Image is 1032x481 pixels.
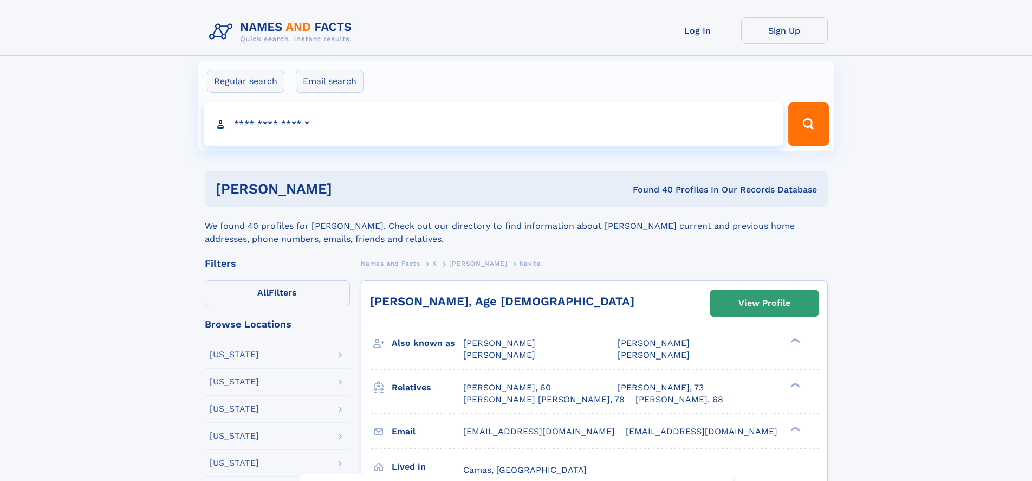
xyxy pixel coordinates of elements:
[711,290,818,316] a: View Profile
[463,382,551,394] a: [PERSON_NAME], 60
[788,381,801,388] div: ❯
[204,102,784,146] input: search input
[370,294,634,308] a: [PERSON_NAME], Age [DEMOGRAPHIC_DATA]
[463,394,625,406] a: [PERSON_NAME] [PERSON_NAME], 78
[449,260,507,267] span: [PERSON_NAME]
[216,182,483,196] h1: [PERSON_NAME]
[626,426,777,437] span: [EMAIL_ADDRESS][DOMAIN_NAME]
[392,334,463,352] h3: Also known as
[207,70,284,93] label: Regular search
[210,377,259,386] div: [US_STATE]
[463,465,587,475] span: Camas, [GEOGRAPHIC_DATA]
[296,70,364,93] label: Email search
[205,207,828,246] div: We found 40 profiles for [PERSON_NAME]. Check out our directory to find information about [PERSON...
[618,350,690,360] span: [PERSON_NAME]
[520,260,541,267] span: Kavita
[738,291,790,316] div: View Profile
[463,426,615,437] span: [EMAIL_ADDRESS][DOMAIN_NAME]
[205,17,361,47] img: Logo Names and Facts
[788,102,828,146] button: Search Button
[635,394,723,406] a: [PERSON_NAME], 68
[205,259,350,268] div: Filters
[432,260,437,267] span: K
[210,459,259,467] div: [US_STATE]
[361,256,420,270] a: Names and Facts
[205,280,350,306] label: Filters
[210,405,259,413] div: [US_STATE]
[449,256,507,270] a: [PERSON_NAME]
[432,256,437,270] a: K
[210,350,259,359] div: [US_STATE]
[741,17,828,44] a: Sign Up
[463,338,535,348] span: [PERSON_NAME]
[654,17,741,44] a: Log In
[257,287,269,298] span: All
[618,382,704,394] a: [PERSON_NAME], 73
[788,337,801,344] div: ❯
[392,379,463,397] h3: Relatives
[788,425,801,432] div: ❯
[205,319,350,329] div: Browse Locations
[463,350,535,360] span: [PERSON_NAME]
[482,184,817,196] div: Found 40 Profiles In Our Records Database
[392,422,463,441] h3: Email
[392,458,463,476] h3: Lived in
[618,338,690,348] span: [PERSON_NAME]
[210,432,259,440] div: [US_STATE]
